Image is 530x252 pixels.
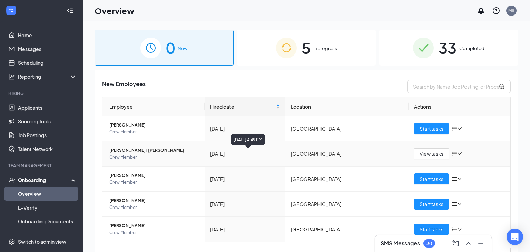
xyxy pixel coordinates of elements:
span: In progress [313,45,337,52]
td: [GEOGRAPHIC_DATA] [285,192,409,217]
a: Talent Network [18,142,77,156]
button: ChevronUp [463,238,474,249]
svg: Notifications [477,7,485,15]
span: Crew Member [109,154,199,161]
span: [PERSON_NAME] [109,222,199,229]
input: Search by Name, Job Posting, or Process [407,80,511,93]
span: Crew Member [109,229,199,236]
span: [PERSON_NAME] [109,122,199,129]
button: View tasks [414,148,449,159]
h3: SMS Messages [381,240,420,247]
div: Hiring [8,90,76,96]
a: Job Postings [18,128,77,142]
div: Open Intercom Messenger [507,229,523,245]
a: Messages [18,42,77,56]
span: Crew Member [109,204,199,211]
a: Scheduling [18,56,77,70]
th: Location [285,97,409,116]
td: [GEOGRAPHIC_DATA] [285,141,409,167]
span: New Employees [102,80,146,93]
span: Start tasks [420,175,443,183]
button: Start tasks [414,224,449,235]
span: Crew Member [109,129,199,135]
div: [DATE] [210,200,280,208]
a: Applicants [18,101,77,114]
div: [DATE] 4:49 PM [231,134,265,145]
span: down [457,177,462,181]
button: ComposeMessage [450,238,461,249]
span: Hired date [210,103,275,110]
a: Home [18,28,77,42]
svg: QuestionInfo [492,7,500,15]
div: [DATE] [210,150,280,158]
span: Start tasks [420,200,443,208]
button: Start tasks [414,199,449,210]
div: [DATE] [210,175,280,183]
th: Actions [409,97,511,116]
td: [GEOGRAPHIC_DATA] [285,167,409,192]
span: View tasks [420,150,443,158]
th: Employee [102,97,205,116]
a: Onboarding Documents [18,214,77,228]
span: 33 [439,36,457,60]
span: bars [452,151,457,157]
svg: ComposeMessage [452,239,460,248]
td: [GEOGRAPHIC_DATA] [285,116,409,141]
div: [DATE] [210,125,280,132]
span: Start tasks [420,225,443,233]
div: MB [508,8,514,13]
span: New [178,45,187,52]
span: Crew Member [109,179,199,186]
div: [DATE] [210,225,280,233]
span: bars [452,176,457,182]
svg: Collapse [67,7,73,14]
svg: Analysis [8,73,15,80]
svg: ChevronUp [464,239,472,248]
span: bars [452,126,457,131]
h1: Overview [95,5,134,17]
span: bars [452,201,457,207]
div: Reporting [18,73,77,80]
span: down [457,126,462,131]
a: Sourcing Tools [18,114,77,128]
span: Completed [459,45,484,52]
span: 0 [166,36,175,60]
svg: Settings [8,238,15,245]
button: Start tasks [414,173,449,184]
div: Onboarding [18,177,71,183]
a: Overview [18,187,77,201]
div: Switch to admin view [18,238,66,245]
div: Team Management [8,163,76,169]
span: [PERSON_NAME] [109,172,199,179]
svg: WorkstreamLogo [8,7,14,14]
svg: Minimize [477,239,485,248]
td: [GEOGRAPHIC_DATA] [285,217,409,242]
button: Start tasks [414,123,449,134]
span: Start tasks [420,125,443,132]
svg: UserCheck [8,177,15,183]
span: bars [452,226,457,232]
a: Activity log [18,228,77,242]
span: down [457,227,462,232]
span: down [457,202,462,206]
div: 30 [426,241,432,246]
span: [PERSON_NAME] [109,197,199,204]
span: [PERSON_NAME] i [PERSON_NAME] [109,147,199,154]
span: 5 [302,36,311,60]
a: E-Verify [18,201,77,214]
button: Minimize [475,238,486,249]
span: down [457,151,462,156]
